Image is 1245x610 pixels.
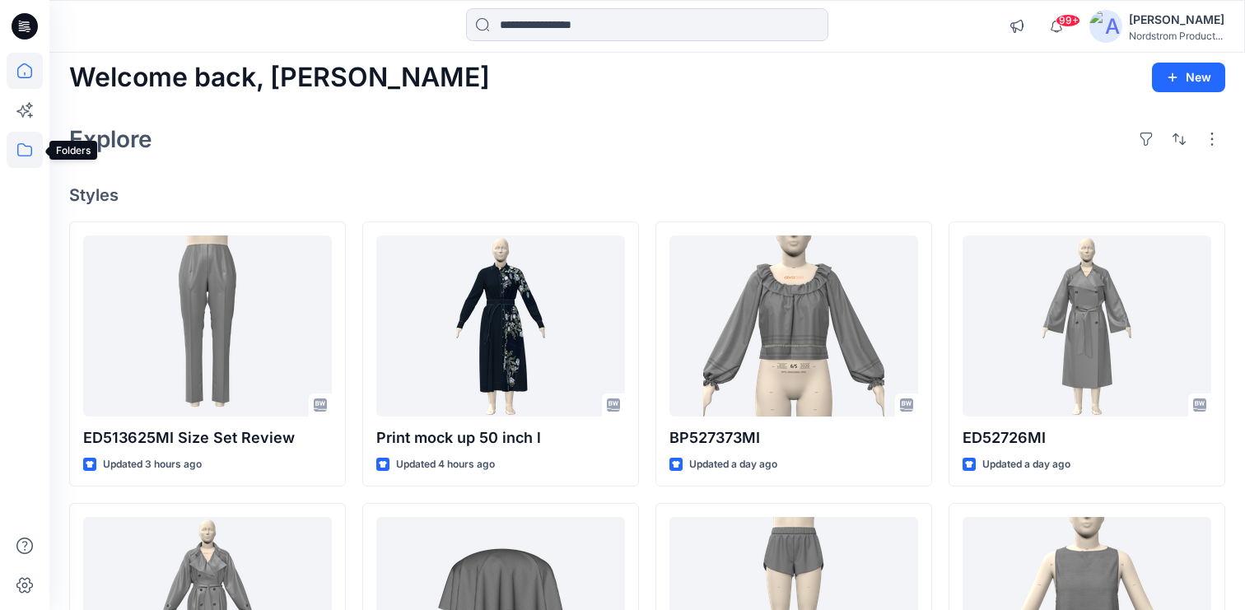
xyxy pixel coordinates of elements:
[982,456,1070,473] p: Updated a day ago
[963,426,1211,449] p: ED52726MI
[103,456,202,473] p: Updated 3 hours ago
[669,235,918,417] a: BP527373MI
[69,126,152,152] h2: Explore
[376,235,625,417] a: Print mock up 50 inch l
[669,426,918,449] p: BP527373MI
[376,426,625,449] p: Print mock up 50 inch l
[963,235,1211,417] a: ED52726MI
[689,456,777,473] p: Updated a day ago
[1056,14,1080,27] span: 99+
[1129,10,1224,30] div: [PERSON_NAME]
[396,456,495,473] p: Updated 4 hours ago
[1152,63,1225,92] button: New
[83,235,332,417] a: ED513625MI Size Set Review
[1129,30,1224,42] div: Nordstrom Product...
[69,63,490,93] h2: Welcome back, [PERSON_NAME]
[83,426,332,449] p: ED513625MI Size Set Review
[69,185,1225,205] h4: Styles
[1089,10,1122,43] img: avatar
